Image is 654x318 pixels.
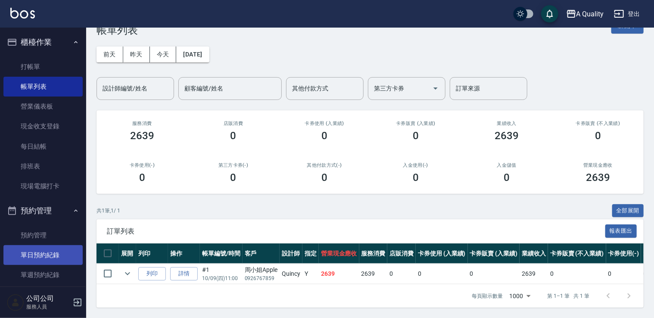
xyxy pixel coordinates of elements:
h2: 卡券使用 (入業績) [289,121,360,126]
h3: 0 [230,130,237,142]
h3: 2639 [586,171,610,184]
p: 服務人員 [26,303,70,311]
h2: 其他付款方式(-) [289,162,360,168]
th: 指定 [302,243,319,264]
a: 打帳單 [3,57,83,77]
a: 詳情 [170,267,198,281]
p: 共 1 筆, 1 / 1 [97,207,120,215]
button: [DATE] [176,47,209,62]
h2: 入金儲值 [472,162,542,168]
a: 帳單列表 [3,77,83,97]
th: 卡券販賣 (不入業績) [548,243,606,264]
p: 第 1–1 筆 共 1 筆 [548,292,589,300]
h3: 2639 [495,130,519,142]
div: 1000 [506,284,534,308]
td: 2639 [359,264,388,284]
td: 0 [387,264,416,284]
img: Logo [10,8,35,19]
th: 卡券使用 (入業績) [416,243,468,264]
th: 展開 [119,243,136,264]
button: A Quality [563,5,607,23]
th: 操作 [168,243,200,264]
h2: 入金使用(-) [380,162,451,168]
button: save [541,5,558,22]
th: 服務消費 [359,243,388,264]
button: 報表匯出 [605,224,637,238]
td: 0 [416,264,468,284]
button: 預約管理 [3,200,83,222]
th: 帳單編號/時間 [200,243,243,264]
a: 單週預約紀錄 [3,265,83,285]
button: 前天 [97,47,123,62]
button: 全部展開 [612,204,644,218]
th: 列印 [136,243,168,264]
a: 每日結帳 [3,137,83,156]
th: 店販消費 [387,243,416,264]
a: 預約管理 [3,225,83,245]
td: 0 [606,264,642,284]
td: Quincy [280,264,302,284]
h3: 服務消費 [107,121,178,126]
a: 營業儀表板 [3,97,83,116]
a: 現場電腦打卡 [3,176,83,196]
td: Y [302,264,319,284]
h2: 第三方卡券(-) [198,162,269,168]
button: expand row [121,267,134,280]
button: 昨天 [123,47,150,62]
div: 周小姐Apple [245,265,278,274]
td: 2639 [520,264,548,284]
h3: 0 [413,130,419,142]
h2: 卡券販賣 (入業績) [380,121,451,126]
h3: 2639 [130,130,154,142]
h3: 0 [139,171,145,184]
a: 新開單 [611,21,644,29]
h2: 營業現金應收 [563,162,633,168]
h2: 店販消費 [198,121,269,126]
h3: 0 [230,171,237,184]
span: 訂單列表 [107,227,605,236]
h3: 0 [595,130,601,142]
a: 現金收支登錄 [3,116,83,136]
h3: 帳單列表 [97,24,138,36]
h3: 0 [504,171,510,184]
th: 卡券使用(-) [606,243,642,264]
h2: 業績收入 [472,121,542,126]
th: 營業現金應收 [319,243,359,264]
h3: 0 [413,171,419,184]
h5: 公司公司 [26,294,70,303]
h2: 卡券販賣 (不入業績) [563,121,633,126]
th: 卡券販賣 (入業績) [468,243,520,264]
th: 業績收入 [520,243,548,264]
h3: 0 [321,130,327,142]
a: 報表匯出 [605,227,637,235]
button: 登出 [610,6,644,22]
td: 0 [548,264,606,284]
button: 列印 [138,267,166,281]
td: 2639 [319,264,359,284]
img: Person [7,294,24,311]
h2: 卡券使用(-) [107,162,178,168]
p: 0926767859 [245,274,278,282]
button: 櫃檯作業 [3,31,83,53]
p: 10/09 (四) 11:00 [202,274,240,282]
div: A Quality [576,9,604,19]
a: 排班表 [3,156,83,176]
a: 單日預約紀錄 [3,245,83,265]
td: #1 [200,264,243,284]
th: 客戶 [243,243,280,264]
button: Open [429,81,442,95]
p: 每頁顯示數量 [472,292,503,300]
button: 今天 [150,47,177,62]
td: 0 [468,264,520,284]
th: 設計師 [280,243,302,264]
h3: 0 [321,171,327,184]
